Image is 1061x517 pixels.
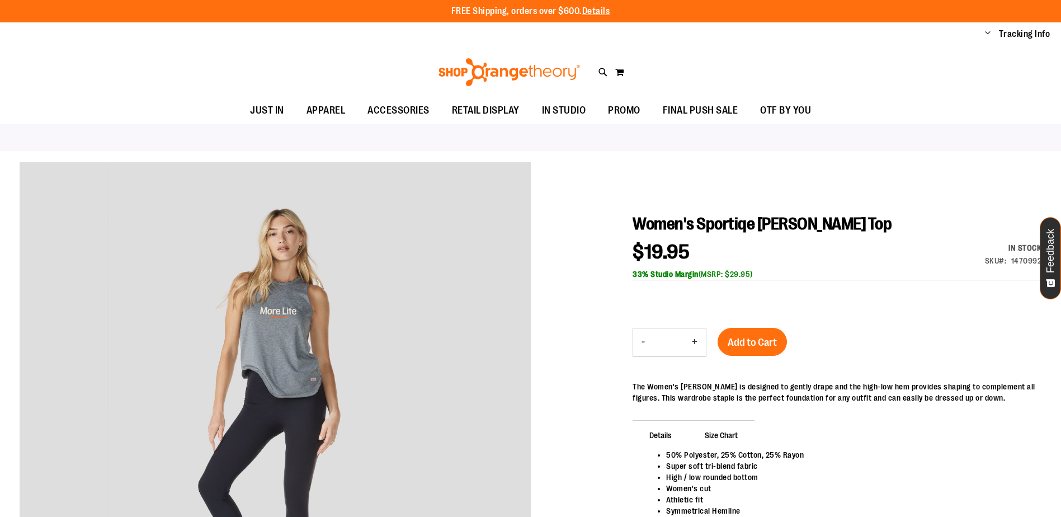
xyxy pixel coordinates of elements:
[633,381,1041,403] p: The Women's [PERSON_NAME] is designed to gently drape and the high-low hem provides shaping to co...
[728,336,777,349] span: Add to Cart
[653,329,683,356] input: Product quantity
[306,98,346,123] span: APPAREL
[1045,229,1056,273] span: Feedback
[367,98,430,123] span: ACCESSORIES
[683,328,706,356] button: Increase product quantity
[666,460,1030,472] li: Super soft tri-blend fabric
[597,98,652,124] a: PROMO
[542,98,586,123] span: IN STUDIO
[633,270,699,279] b: 33% Studio Margin
[663,98,738,123] span: FINAL PUSH SALE
[582,6,610,16] a: Details
[999,28,1050,40] a: Tracking Info
[666,472,1030,483] li: High / low rounded bottom
[666,494,1030,505] li: Athletic fit
[985,256,1007,265] strong: SKU
[652,98,749,124] a: FINAL PUSH SALE
[1040,217,1061,299] button: Feedback - Show survey
[531,98,597,124] a: IN STUDIO
[295,98,357,124] a: APPAREL
[666,483,1030,494] li: Women's cut
[985,29,991,40] button: Account menu
[985,242,1042,253] div: Availability
[718,328,787,356] button: Add to Cart
[451,5,610,18] p: FREE Shipping, orders over $600.
[633,241,690,264] span: $19.95
[608,98,640,123] span: PROMO
[356,98,441,124] a: ACCESSORIES
[633,269,1041,280] div: (MSRP: $29.95)
[666,505,1030,516] li: Symmetrical Hemline
[749,98,822,124] a: OTF BY YOU
[688,420,755,449] span: Size Chart
[633,420,689,449] span: Details
[250,98,284,123] span: JUST IN
[452,98,520,123] span: RETAIL DISPLAY
[1011,255,1042,266] div: 1470992
[666,449,1030,460] li: 50% Polyester, 25% Cotton, 25% Rayon
[633,328,653,356] button: Decrease product quantity
[239,98,295,123] a: JUST IN
[633,214,892,233] span: Women's Sportiqe [PERSON_NAME] Top
[441,98,531,124] a: RETAIL DISPLAY
[760,98,811,123] span: OTF BY YOU
[985,242,1042,253] div: In stock
[437,58,582,86] img: Shop Orangetheory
